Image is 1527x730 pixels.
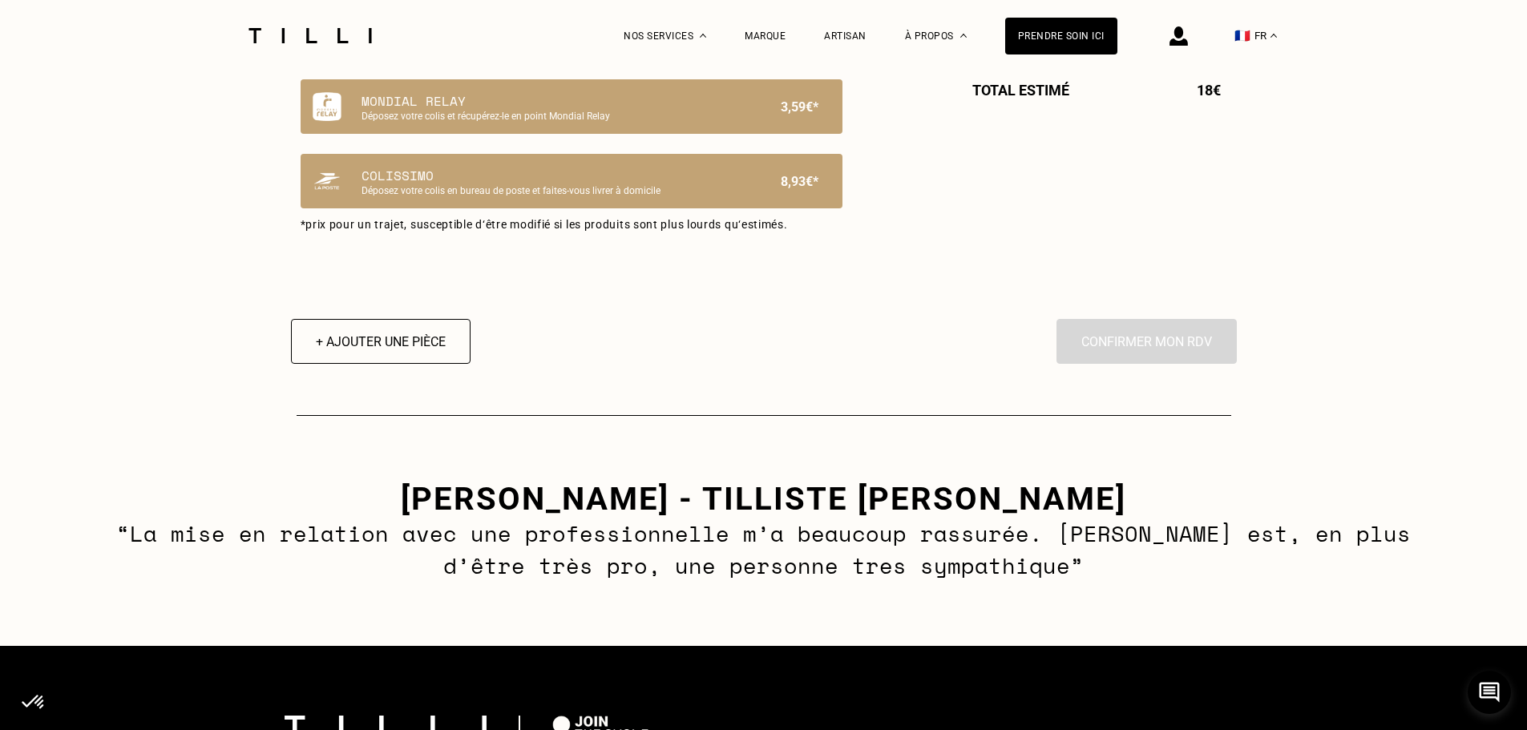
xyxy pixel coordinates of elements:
[362,185,727,196] p: Déposez votre colis en bureau de poste et faites-vous livrer à domicile
[781,91,818,122] p: 3,59€*
[109,480,1418,518] h3: [PERSON_NAME] - tilliste [PERSON_NAME]
[1005,18,1117,54] a: Prendre soin ici
[362,91,727,111] p: Mondial Relay
[700,34,706,38] img: Menu déroulant
[956,81,1237,98] div: Total estimé
[301,218,842,231] p: *prix pour un trajet, susceptible d‘être modifié si les produits sont plus lourds qu‘estimés.
[960,34,967,38] img: Menu déroulant à propos
[1270,34,1277,38] img: menu déroulant
[1169,26,1188,46] img: icône connexion
[313,167,341,196] img: Colissimo
[109,518,1418,582] p: “La mise en relation avec une professionnelle m’a beaucoup rassurée. [PERSON_NAME] est, en plus d...
[781,166,818,196] p: 8,93€*
[362,111,727,122] p: Déposez votre colis et récupérez-le en point Mondial Relay
[824,30,867,42] a: Artisan
[313,92,341,122] img: Mondial Relay
[745,30,786,42] a: Marque
[1234,28,1250,43] span: 🇫🇷
[362,166,727,185] p: Colissimo
[291,319,471,364] button: + Ajouter une pièce
[243,28,378,43] img: Logo du service de couturière Tilli
[1197,81,1221,98] span: 18€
